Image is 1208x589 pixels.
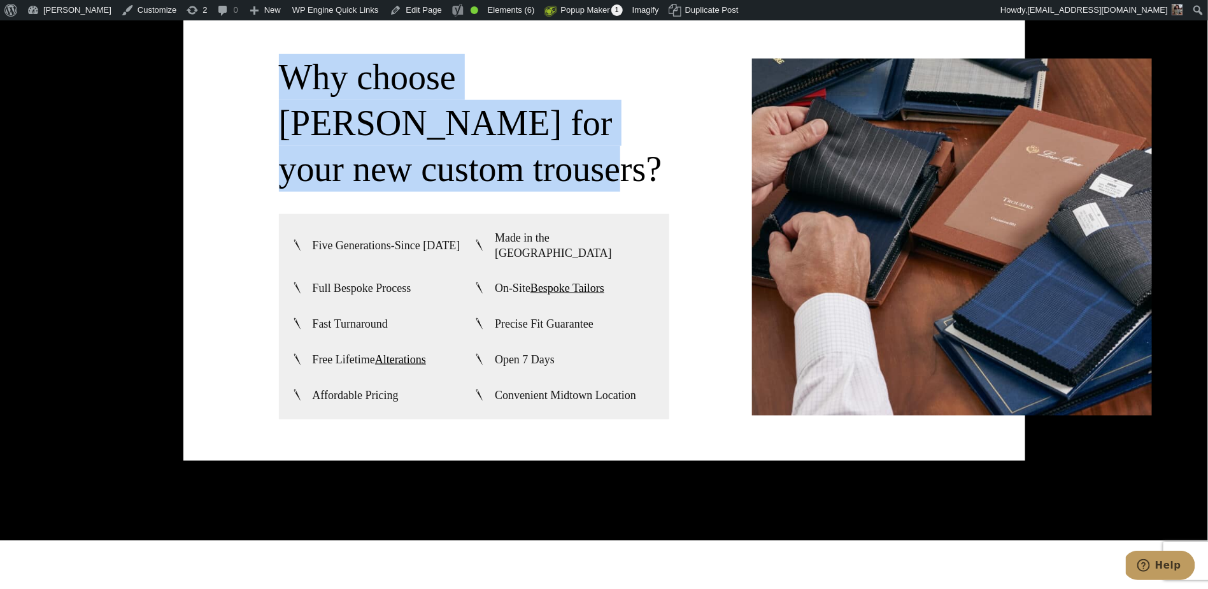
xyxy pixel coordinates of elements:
[313,280,411,296] span: Full Bespoke Process
[313,316,388,331] span: Fast Turnaround
[495,316,593,331] span: Precise Fit Guarantee
[495,352,555,367] span: Open 7 Days
[313,238,460,253] span: Five Generations-Since [DATE]
[471,6,478,14] div: Good
[313,352,426,367] span: Free Lifetime
[495,388,636,403] span: Convenient Midtown Location
[530,282,604,294] a: Bespoke Tailors
[752,59,1153,415] img: Client flipping through Loro Piana trouser swatch books.
[1126,551,1195,583] iframe: Opens a widget where you can chat to one of our agents
[495,280,604,296] span: On-Site
[611,4,623,16] span: 1
[495,230,657,261] span: Made in the [GEOGRAPHIC_DATA]
[279,54,669,192] h3: Why choose [PERSON_NAME] for your new custom trousers?
[1028,5,1168,15] span: [EMAIL_ADDRESS][DOMAIN_NAME]
[375,353,426,366] a: Alterations
[313,388,399,403] span: Affordable Pricing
